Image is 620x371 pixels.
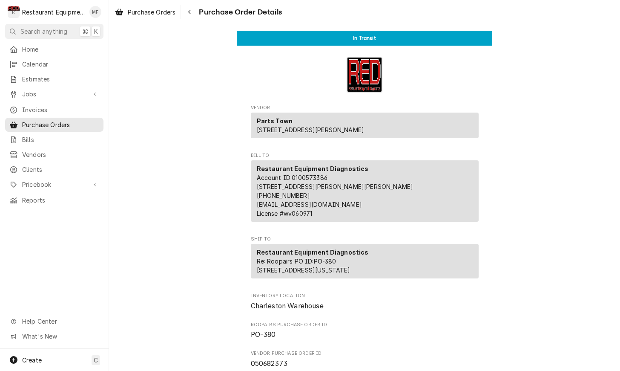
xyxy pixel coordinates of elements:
span: Pricebook [22,180,86,189]
span: Purchase Orders [22,120,99,129]
span: Search anything [20,27,67,36]
span: License # wv060971 [257,210,313,217]
button: Search anything⌘K [5,24,103,39]
div: MF [89,6,101,18]
div: Purchase Order Bill To [251,152,479,226]
div: Restaurant Equipment Diagnostics's Avatar [8,6,20,18]
span: Account ID: 0100573386 [257,174,327,181]
div: Bill To [251,160,479,222]
strong: Parts Town [257,117,293,125]
a: Calendar [5,57,103,71]
div: Restaurant Equipment Diagnostics [22,8,85,17]
span: K [94,27,98,36]
span: Calendar [22,60,99,69]
a: Go to Help Center [5,314,103,328]
span: Clients [22,165,99,174]
span: Jobs [22,90,86,99]
span: ⌘ [82,27,88,36]
span: Home [22,45,99,54]
span: Inventory Location [251,293,479,299]
span: [STREET_ADDRESS][PERSON_NAME] [257,126,365,133]
span: Purchase Orders [128,8,175,17]
span: Invoices [22,105,99,114]
span: Bills [22,135,99,144]
div: R [8,6,20,18]
div: Roopairs Purchase Order ID [251,322,479,340]
span: Vendor Purchase Order ID [251,350,479,357]
a: Estimates [5,72,103,86]
div: Inventory Location [251,293,479,311]
span: In Transit [353,35,376,41]
span: Inventory Location [251,301,479,311]
div: Bill To [251,160,479,225]
div: Ship To [251,244,479,282]
div: Vendor [251,113,479,142]
div: Status [237,31,492,46]
span: Vendor Purchase Order ID [251,359,479,369]
span: Bill To [251,152,479,159]
a: Go to Pricebook [5,177,103,191]
span: 050682373 [251,359,287,368]
div: Ship To [251,244,479,278]
a: Go to What's New [5,329,103,343]
div: Purchase Order Ship To [251,236,479,282]
span: Ship To [251,236,479,243]
img: Logo [347,57,382,93]
a: [PHONE_NUMBER] [257,192,310,199]
a: Go to Jobs [5,87,103,101]
div: Madyson Fisher's Avatar [89,6,101,18]
span: Re: Roopairs PO ID: PO-380 [257,258,336,265]
strong: Restaurant Equipment Diagnostics [257,249,369,256]
span: Roopairs Purchase Order ID [251,322,479,328]
a: Clients [5,162,103,177]
span: Charleston Warehouse [251,302,324,310]
span: PO-380 [251,330,276,339]
div: Purchase Order Vendor [251,104,479,142]
span: Estimates [22,75,99,84]
span: Purchase Order Details [196,6,282,18]
span: Vendors [22,150,99,159]
span: Help Center [22,317,98,326]
a: Purchase Orders [112,5,179,19]
a: Reports [5,193,103,207]
span: [STREET_ADDRESS][US_STATE] [257,267,350,274]
a: Vendors [5,148,103,162]
span: What's New [22,332,98,341]
button: Navigate back [183,5,196,19]
a: Bills [5,133,103,147]
div: Vendor Purchase Order ID [251,350,479,368]
span: Reports [22,196,99,205]
a: [EMAIL_ADDRESS][DOMAIN_NAME] [257,201,362,208]
span: C [94,356,98,365]
span: Vendor [251,104,479,111]
a: Purchase Orders [5,118,103,132]
span: Roopairs Purchase Order ID [251,330,479,340]
a: Home [5,42,103,56]
span: [STREET_ADDRESS][PERSON_NAME][PERSON_NAME] [257,183,413,190]
div: Vendor [251,113,479,138]
a: Invoices [5,103,103,117]
strong: Restaurant Equipment Diagnostics [257,165,369,172]
span: Create [22,357,42,364]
